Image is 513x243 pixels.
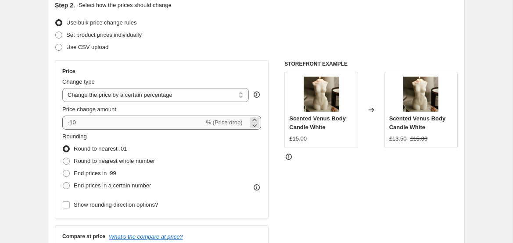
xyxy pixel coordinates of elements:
div: £15.00 [289,134,307,143]
span: Show rounding direction options? [74,201,158,208]
h3: Compare at price [62,233,105,240]
p: Select how the prices should change [79,1,172,10]
span: Price change amount [62,106,116,113]
h6: STOREFRONT EXAMPLE [284,60,458,67]
span: End prices in .99 [74,170,116,176]
button: What's the compare at price? [109,233,183,240]
span: Rounding [62,133,87,140]
span: % (Price drop) [206,119,242,126]
div: help [252,90,261,99]
img: Venusproductimage_80x.png [403,77,438,112]
span: Change type [62,78,95,85]
span: Scented Venus Body Candle White [289,115,346,130]
span: Round to nearest .01 [74,145,127,152]
div: £13.50 [389,134,407,143]
h2: Step 2. [55,1,75,10]
h3: Price [62,68,75,75]
span: Use bulk price change rules [66,19,136,26]
span: Set product prices individually [66,32,142,38]
img: Venusproductimage_80x.png [304,77,339,112]
span: Scented Venus Body Candle White [389,115,446,130]
input: -15 [62,116,204,130]
span: End prices in a certain number [74,182,151,189]
strike: £15.00 [410,134,427,143]
span: Round to nearest whole number [74,158,155,164]
span: Use CSV upload [66,44,108,50]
